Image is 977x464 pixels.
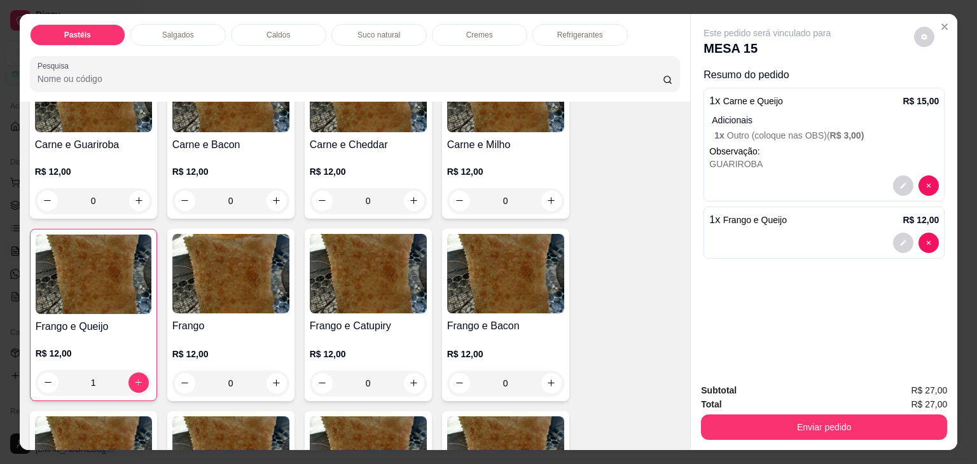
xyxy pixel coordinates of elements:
[893,175,913,196] button: decrease-product-quantity
[723,96,783,106] span: Carne e Queijo
[36,319,151,334] h4: Frango e Queijo
[703,39,831,57] p: MESA 15
[447,348,564,360] p: R$ 12,00
[703,67,945,83] p: Resumo do pedido
[723,215,787,225] span: Frango e Queijo
[709,93,783,109] p: 1 x
[447,165,564,178] p: R$ 12,00
[903,95,939,107] p: R$ 15,00
[310,318,427,334] h4: Frango e Catupiry
[162,30,194,40] p: Salgados
[714,130,726,140] span: 1 x
[703,27,831,39] p: Este pedido será vinculado para
[172,318,289,334] h4: Frango
[267,30,290,40] p: Caldos
[172,234,289,313] img: product-image
[714,129,939,142] p: Outro (coloque nas OBS) (
[357,30,400,40] p: Suco natural
[172,137,289,153] h4: Carne e Bacon
[918,175,939,196] button: decrease-product-quantity
[893,233,913,253] button: decrease-product-quantity
[447,318,564,334] h4: Frango e Bacon
[709,212,787,228] p: 1 x
[310,348,427,360] p: R$ 12,00
[447,234,564,313] img: product-image
[934,17,955,37] button: Close
[709,158,939,170] div: GUARIROBA
[64,30,91,40] p: Pastéis
[310,137,427,153] h4: Carne e Cheddar
[701,385,737,395] strong: Subtotal
[38,60,73,71] label: Pesquisa
[36,235,151,314] img: product-image
[914,27,934,47] button: decrease-product-quantity
[310,234,427,313] img: product-image
[903,214,939,226] p: R$ 12,00
[712,114,939,126] p: Adicionais
[172,348,289,360] p: R$ 12,00
[38,72,663,85] input: Pesquisa
[701,414,947,440] button: Enviar pedido
[830,130,864,140] span: R$ 3,00 )
[557,30,603,40] p: Refrigerantes
[35,165,152,178] p: R$ 12,00
[466,30,493,40] p: Cremes
[911,397,947,411] span: R$ 27,00
[918,233,939,253] button: decrease-product-quantity
[36,347,151,360] p: R$ 12,00
[172,165,289,178] p: R$ 12,00
[911,383,947,397] span: R$ 27,00
[310,165,427,178] p: R$ 12,00
[447,137,564,153] h4: Carne e Milho
[35,137,152,153] h4: Carne e Guariroba
[709,145,939,158] p: Observação:
[701,399,721,409] strong: Total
